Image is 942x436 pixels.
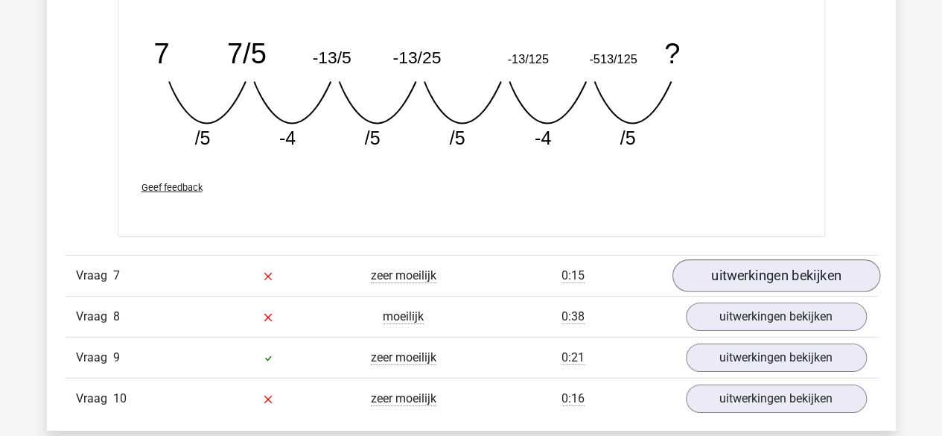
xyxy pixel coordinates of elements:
[672,259,879,292] a: uitwerkingen bekijken
[194,127,210,148] tspan: /5
[686,303,867,331] a: uitwerkingen bekijken
[76,267,113,285] span: Vraag
[561,350,585,365] span: 0:21
[664,38,680,69] tspan: ?
[113,268,120,282] span: 7
[76,390,113,408] span: Vraag
[371,350,436,365] span: zeer moeilijk
[534,127,550,148] tspan: -4
[589,52,637,66] tspan: -513/125
[392,48,441,67] tspan: -13/25
[561,309,585,324] span: 0:38
[113,391,127,405] span: 10
[76,349,113,367] span: Vraag
[561,268,585,283] span: 0:15
[371,391,436,406] span: zeer moeilijk
[449,127,465,148] tspan: /5
[76,308,113,326] span: Vraag
[153,38,169,69] tspan: 7
[507,52,548,66] tspan: -13/125
[383,309,424,324] span: moeilijk
[226,38,266,69] tspan: 7/5
[686,385,867,413] a: uitwerkingen bekijken
[561,391,585,406] span: 0:16
[279,127,295,148] tspan: -4
[371,268,436,283] span: zeer moeilijk
[312,48,351,67] tspan: -13/5
[113,350,120,364] span: 9
[113,309,120,323] span: 8
[686,344,867,372] a: uitwerkingen bekijken
[364,127,380,148] tspan: /5
[141,182,203,193] span: Geef feedback
[620,127,635,148] tspan: /5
